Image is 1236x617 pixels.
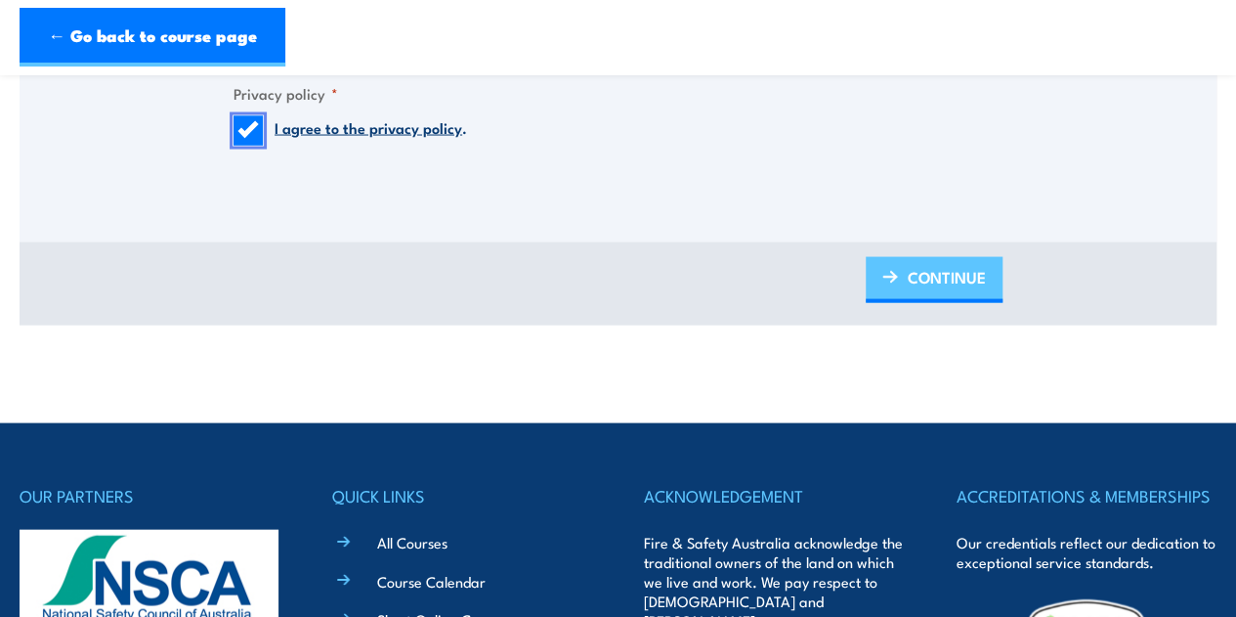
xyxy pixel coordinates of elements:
[866,257,1002,303] a: CONTINUE
[234,82,338,105] legend: Privacy policy
[275,116,462,138] a: I agree to the privacy policy
[275,116,467,146] label: .
[908,251,986,303] span: CONTINUE
[957,533,1217,572] p: Our credentials reflect our dedication to exceptional service standards.
[332,482,593,509] h4: QUICK LINKS
[957,482,1217,509] h4: ACCREDITATIONS & MEMBERSHIPS
[20,8,285,66] a: ← Go back to course page
[20,482,280,509] h4: OUR PARTNERS
[644,482,905,509] h4: ACKNOWLEDGEMENT
[377,571,486,592] a: Course Calendar
[377,532,448,552] a: All Courses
